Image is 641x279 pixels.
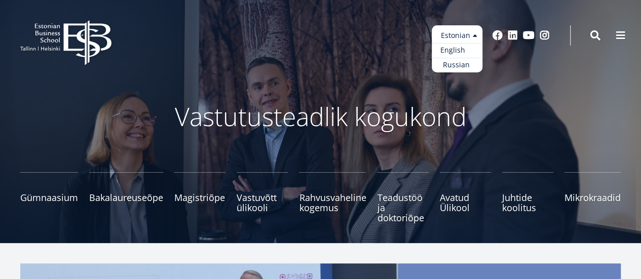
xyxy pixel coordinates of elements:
[440,172,491,223] a: Avatud Ülikool
[377,172,428,223] a: Teadustöö ja doktoriõpe
[174,192,225,203] span: Magistriõpe
[564,192,621,203] span: Mikrokraadid
[174,172,225,223] a: Magistriõpe
[377,192,428,223] span: Teadustöö ja doktoriõpe
[502,192,553,213] span: Juhtide koolitus
[89,192,163,203] span: Bakalaureuseõpe
[493,30,503,41] a: Facebook
[540,30,550,41] a: Instagram
[564,172,621,223] a: Mikrokraadid
[299,172,366,223] a: Rahvusvaheline kogemus
[89,172,163,223] a: Bakalaureuseõpe
[502,172,553,223] a: Juhtide koolitus
[237,192,288,213] span: Vastuvõtt ülikooli
[299,192,366,213] span: Rahvusvaheline kogemus
[432,43,482,58] a: English
[52,101,589,132] p: Vastutusteadlik kogukond
[440,192,491,213] span: Avatud Ülikool
[237,172,288,223] a: Vastuvõtt ülikooli
[20,172,78,223] a: Gümnaasium
[20,192,78,203] span: Gümnaasium
[432,58,482,72] a: Russian
[508,30,518,41] a: Linkedin
[523,30,535,41] a: Youtube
